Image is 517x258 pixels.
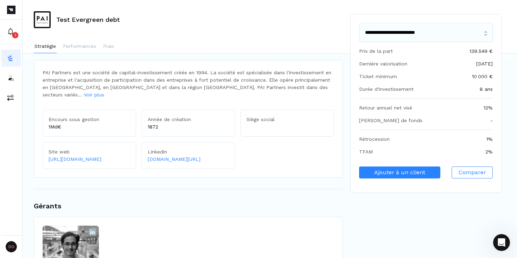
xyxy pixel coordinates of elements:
[359,148,373,155] div: TFAM
[148,156,229,163] a: [DOMAIN_NAME][URL]
[6,241,17,252] span: DO
[476,60,493,67] div: [DATE]
[1,69,21,86] button: investors
[359,117,422,124] div: [PERSON_NAME] de fonds
[148,148,229,156] p: Linkedin
[15,32,16,38] p: 1
[480,86,493,93] div: 8 ans
[359,104,412,111] div: Retour annuel net visé
[1,89,21,106] button: commissions
[49,148,130,156] p: Site web
[34,11,51,28] img: Test Evergreen debt
[103,43,114,50] p: Frais
[43,110,136,137] div: 1 Md€
[1,50,21,67] button: funds
[486,136,493,143] div: 1%
[1,23,21,40] button: 1
[34,201,343,211] h1: Gérants
[148,116,229,123] p: Année de création
[34,43,56,50] p: Stratégie
[493,234,510,251] iframe: Intercom live chat
[359,86,414,93] div: Durée d'investissement
[452,166,493,178] button: Comparer
[247,116,328,123] p: Siège social
[7,94,14,101] img: commissions
[84,92,104,97] a: Voir plus
[490,117,493,124] div: -
[359,48,393,55] div: Prix de la part
[7,74,14,81] img: investors
[485,148,493,155] div: 2%
[142,110,235,137] div: 1872
[56,17,120,23] h3: Test Evergreen debt
[63,43,96,50] p: Performances
[7,55,14,62] img: funds
[470,48,493,55] div: 139.549 €
[359,73,397,80] div: Ticket minimum
[49,156,130,163] a: [URL][DOMAIN_NAME]
[359,136,390,143] div: Rétrocession
[484,104,493,111] div: 12%
[43,69,334,99] div: PAI Partners est une société de capital-investissement créée en 1994. La société est spécialisée ...
[49,116,130,123] p: Encours sous gestion
[359,60,407,67] div: Dernière valorisation
[359,166,440,178] button: Ajouter à un client
[472,73,493,80] div: 10 000 €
